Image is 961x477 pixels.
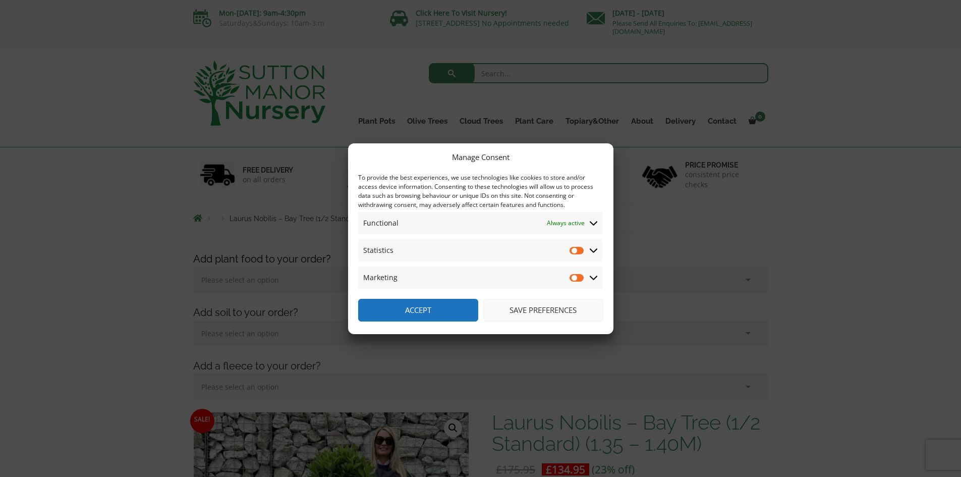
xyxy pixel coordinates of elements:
[363,244,393,256] span: Statistics
[358,212,602,234] summary: Functional Always active
[363,272,398,284] span: Marketing
[358,267,602,289] summary: Marketing
[363,217,399,229] span: Functional
[547,217,585,229] span: Always active
[358,239,602,261] summary: Statistics
[452,151,510,163] div: Manage Consent
[358,173,602,209] div: To provide the best experiences, we use technologies like cookies to store and/or access device i...
[358,299,478,322] button: Accept
[483,299,603,322] button: Save preferences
